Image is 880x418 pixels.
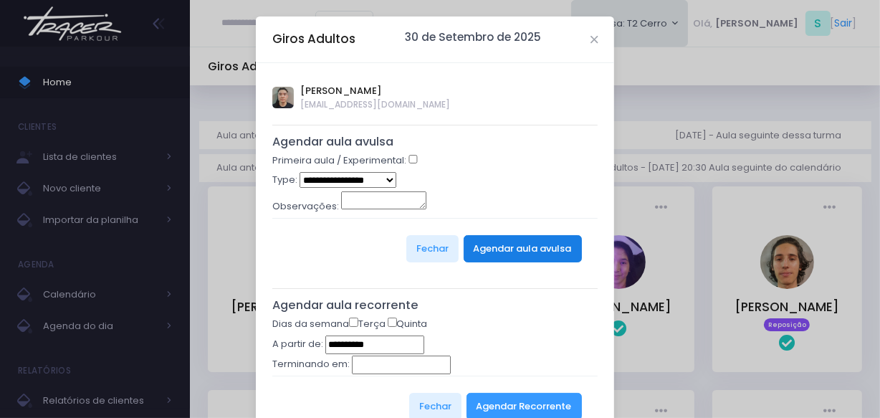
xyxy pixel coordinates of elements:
[272,30,355,48] h5: Giros Adultos
[406,235,459,262] button: Fechar
[349,318,358,327] input: Terça
[272,298,598,313] h5: Agendar aula recorrente
[272,173,297,187] label: Type:
[464,235,582,262] button: Agendar aula avulsa
[272,135,598,149] h5: Agendar aula avulsa
[301,98,451,111] span: [EMAIL_ADDRESS][DOMAIN_NAME]
[349,317,386,331] label: Terça
[405,31,541,44] h6: 30 de Setembro de 2025
[272,199,339,214] label: Observações:
[590,36,598,43] button: Close
[388,318,397,327] input: Quinta
[272,153,406,168] label: Primeira aula / Experimental:
[301,84,451,98] span: [PERSON_NAME]
[272,337,323,351] label: A partir de:
[388,317,428,331] label: Quinta
[272,357,350,371] label: Terminando em:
